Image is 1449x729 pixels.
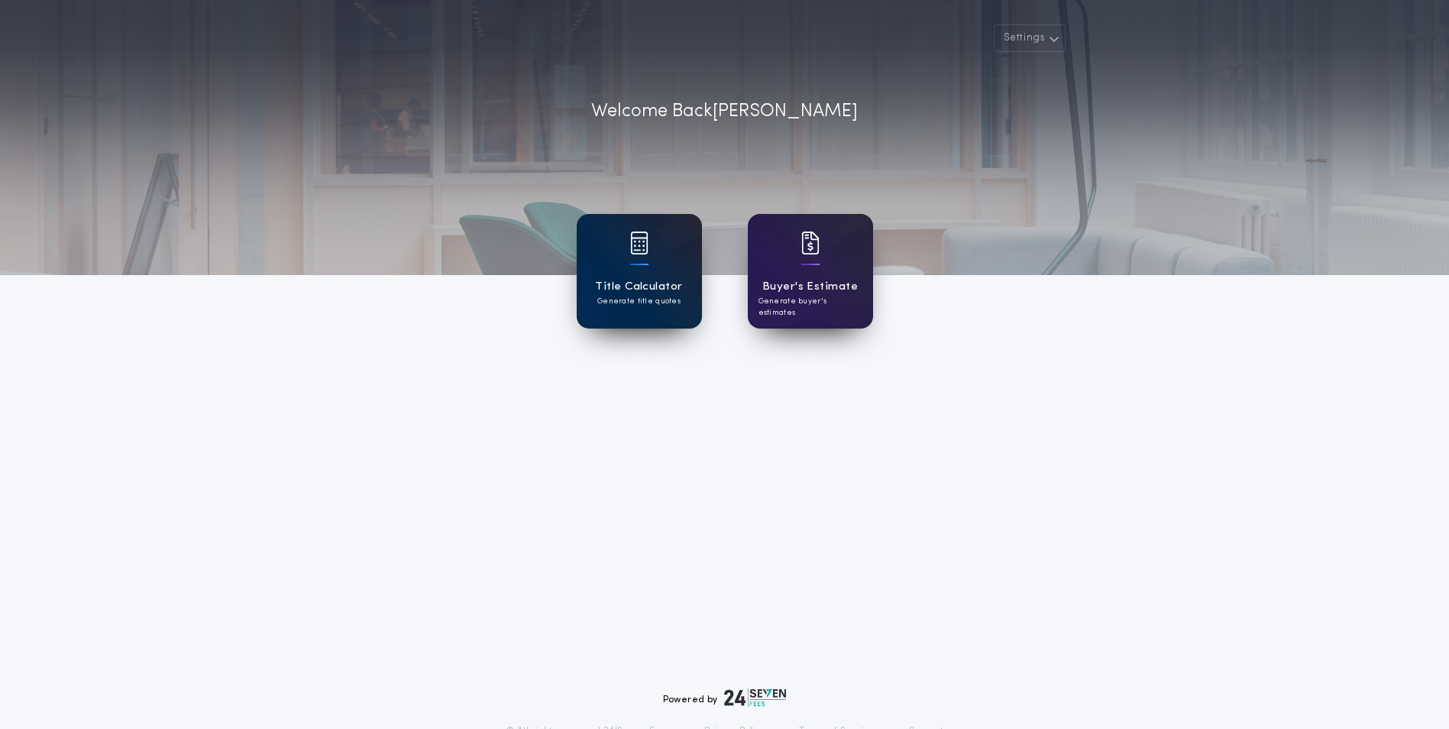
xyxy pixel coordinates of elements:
[630,232,648,254] img: card icon
[577,214,702,329] a: card iconTitle CalculatorGenerate title quotes
[748,214,873,329] a: card iconBuyer's EstimateGenerate buyer's estimates
[724,688,787,707] img: logo
[994,24,1066,52] button: Settings
[758,296,862,319] p: Generate buyer's estimates
[597,296,681,307] p: Generate title quotes
[595,278,682,296] h1: Title Calculator
[663,688,787,707] div: Powered by
[801,232,820,254] img: card icon
[762,278,858,296] h1: Buyer's Estimate
[591,98,858,125] p: Welcome Back [PERSON_NAME]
